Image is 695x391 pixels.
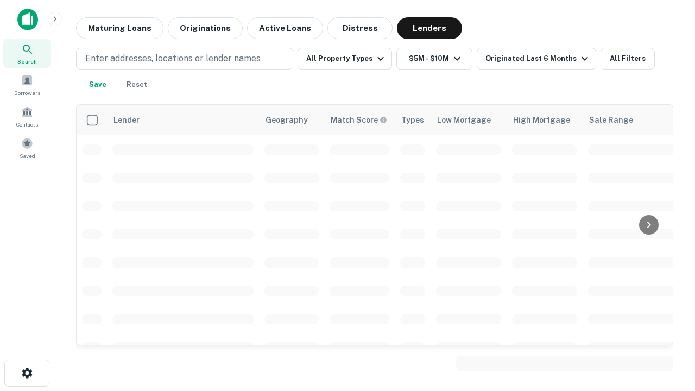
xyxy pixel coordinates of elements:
button: Distress [327,17,393,39]
button: $5M - $10M [396,48,472,70]
img: capitalize-icon.png [17,9,38,30]
button: All Property Types [298,48,392,70]
button: Reset [119,74,154,96]
th: High Mortgage [507,105,583,135]
th: Types [395,105,431,135]
span: Search [17,57,37,66]
th: Capitalize uses an advanced AI algorithm to match your search with the best lender. The match sco... [324,105,395,135]
button: Originated Last 6 Months [477,48,596,70]
span: Saved [20,152,35,160]
h6: Match Score [331,114,385,126]
div: Lender [113,113,140,127]
a: Search [3,39,51,68]
button: Lenders [397,17,462,39]
div: Sale Range [589,113,633,127]
th: Lender [107,105,259,135]
button: Save your search to get updates of matches that match your search criteria. [80,74,115,96]
th: Geography [259,105,324,135]
a: Contacts [3,102,51,131]
button: Maturing Loans [76,17,163,39]
span: Borrowers [14,89,40,97]
button: Originations [168,17,243,39]
iframe: Chat Widget [641,269,695,321]
div: High Mortgage [513,113,570,127]
div: Geography [266,113,308,127]
div: Types [401,113,424,127]
a: Saved [3,133,51,162]
div: Low Mortgage [437,113,491,127]
span: Contacts [16,120,38,129]
div: Originated Last 6 Months [485,52,591,65]
th: Sale Range [583,105,680,135]
button: Enter addresses, locations or lender names [76,48,293,70]
button: Active Loans [247,17,323,39]
button: All Filters [601,48,655,70]
div: Capitalize uses an advanced AI algorithm to match your search with the best lender. The match sco... [331,114,387,126]
a: Borrowers [3,70,51,99]
p: Enter addresses, locations or lender names [85,52,261,65]
th: Low Mortgage [431,105,507,135]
